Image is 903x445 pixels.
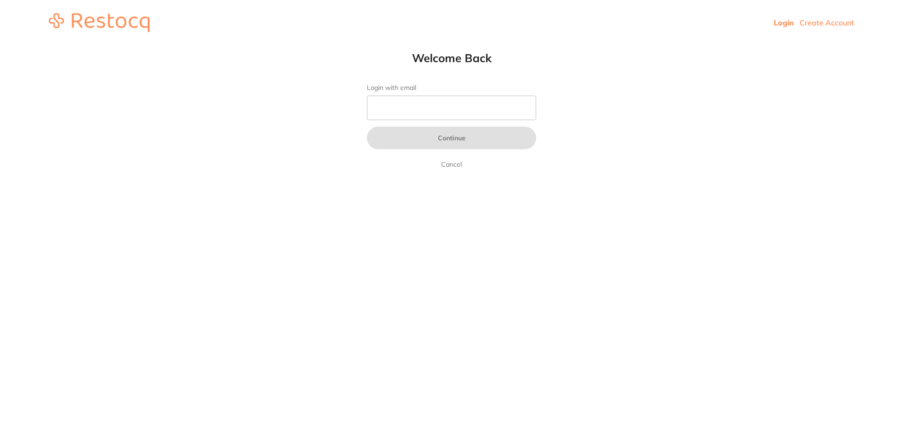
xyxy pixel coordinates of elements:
[49,13,150,32] img: restocq_logo.svg
[800,18,854,27] a: Create Account
[774,18,794,27] a: Login
[439,159,464,170] a: Cancel
[367,84,536,92] label: Login with email
[367,127,536,149] button: Continue
[348,51,555,65] h1: Welcome Back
